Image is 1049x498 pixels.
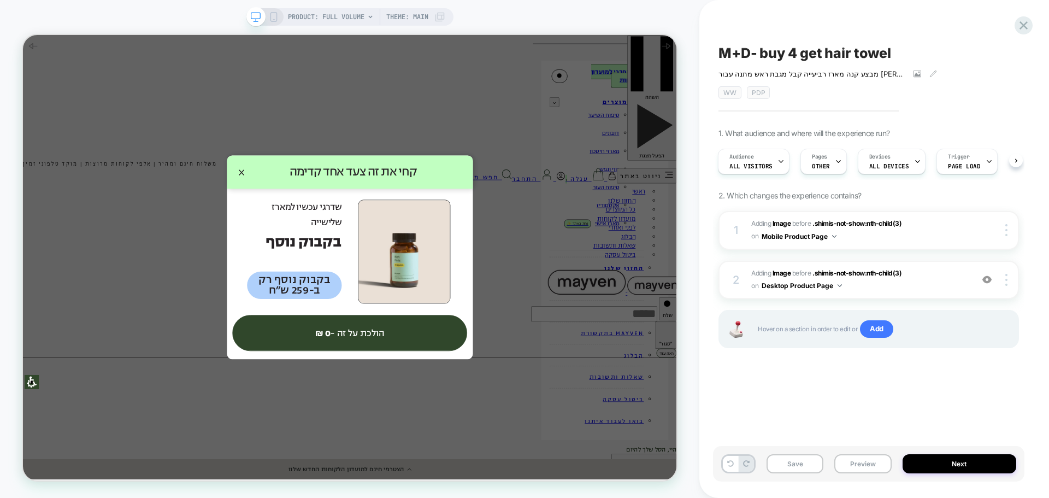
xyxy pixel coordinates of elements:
div: שדרגי עכשיו למארז שלישייה [299,220,425,261]
span: Pages [812,153,827,161]
div: 2 [730,270,741,290]
img: crossed eye [982,275,992,284]
button: Preview [834,454,891,473]
span: M+D- buy 4 get hair towel [718,45,891,61]
button: Mobile Product Page [762,230,836,243]
span: WW [718,86,741,99]
span: All Visitors [729,162,773,170]
img: down arrow [838,284,842,287]
span: pdp [747,86,770,99]
span: Theme: MAIN [386,8,428,26]
span: PRODUCT: FULL VOLUME [288,8,364,26]
div: בקבוק נוסף [299,263,425,289]
span: Audience [729,153,754,161]
span: קחי את זה צעד אחד קדימה [296,171,585,194]
span: ALL DEVICES [869,162,909,170]
span: Add [860,320,893,338]
div: 1 [730,220,741,240]
span: Adding [751,219,791,227]
button: Next [903,454,1017,473]
span: 0 ₪ [390,389,410,406]
span: .shimis-not-show:nth-child(3) [812,269,901,277]
span: 2. Which changes the experience contains? [718,191,861,200]
span: BEFORE [792,269,811,277]
img: Joystick [725,321,747,338]
span: on [751,280,758,292]
span: Hover on a section in order to edit or [758,320,1007,338]
input: לפתיחה תפריט להתאמה אישית [2,453,21,472]
button: Save [767,454,823,473]
button: Desktop Product Page [762,279,842,292]
span: .shimis-not-show:nth-child(3) [812,219,901,227]
img: close [1005,224,1007,236]
img: down arrow [832,235,836,238]
button: הולכת על זה -0 ₪ [279,373,592,421]
span: Adding [751,269,791,277]
span: BEFORE [792,219,811,227]
div: בקבוק נוסף רק ב-259 ש״ח [299,315,425,352]
b: Image [773,219,791,227]
span: מבצע קנה מארז רביעייה קבל מגבת ראש מתנה עבור [PERSON_NAME] ווליום [718,69,905,78]
span: OTHER [812,162,830,170]
b: Image [773,269,791,277]
span: 1. What audience and where will the experience run? [718,128,889,138]
span: Devices [869,153,891,161]
span: Page Load [948,162,980,170]
span: Trigger [948,153,969,161]
span: on [751,230,758,242]
img: close [1005,274,1007,286]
